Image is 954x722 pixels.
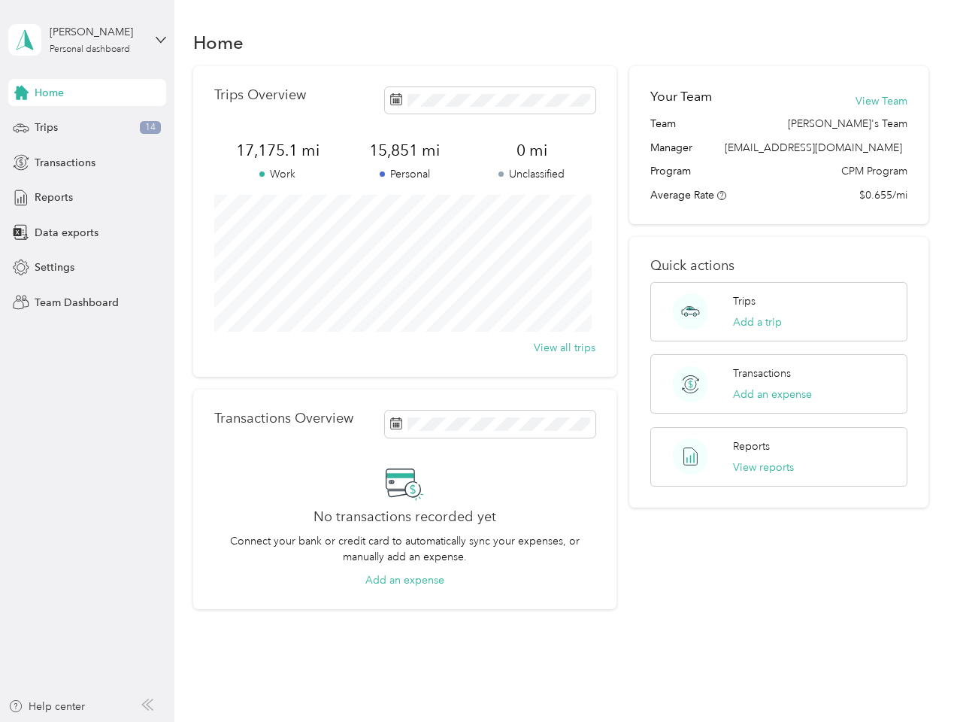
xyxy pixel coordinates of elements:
span: 17,175.1 mi [214,140,341,161]
span: $0.655/mi [859,187,907,203]
span: Team [650,116,676,132]
p: Transactions [733,366,791,381]
button: View reports [733,460,794,475]
button: Add an expense [733,387,812,402]
h2: Your Team [650,87,712,106]
p: Unclassified [468,166,595,182]
span: Transactions [35,155,95,171]
p: Reports [733,438,770,454]
span: Average Rate [650,189,714,202]
iframe: Everlance-gr Chat Button Frame [870,638,954,722]
span: 15,851 mi [341,140,468,161]
span: [EMAIL_ADDRESS][DOMAIN_NAME] [725,141,902,154]
h2: No transactions recorded yet [313,509,496,525]
span: Team Dashboard [35,295,119,311]
span: CPM Program [841,163,907,179]
button: View all trips [534,340,595,356]
p: Trips [733,293,756,309]
button: Help center [8,699,85,714]
span: Program [650,163,691,179]
p: Transactions Overview [214,411,353,426]
span: Settings [35,259,74,275]
p: Trips Overview [214,87,306,103]
h1: Home [193,35,244,50]
p: Quick actions [650,258,907,274]
span: 0 mi [468,140,595,161]
button: Add an expense [365,572,444,588]
p: Personal [341,166,468,182]
span: Trips [35,120,58,135]
span: [PERSON_NAME]'s Team [788,116,907,132]
span: 14 [140,121,161,135]
p: Work [214,166,341,182]
span: Data exports [35,225,98,241]
span: Manager [650,140,692,156]
span: Home [35,85,64,101]
span: Reports [35,190,73,205]
button: Add a trip [733,314,782,330]
div: [PERSON_NAME] [50,24,144,40]
p: Connect your bank or credit card to automatically sync your expenses, or manually add an expense. [214,533,595,565]
button: View Team [856,93,907,109]
div: Personal dashboard [50,45,130,54]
